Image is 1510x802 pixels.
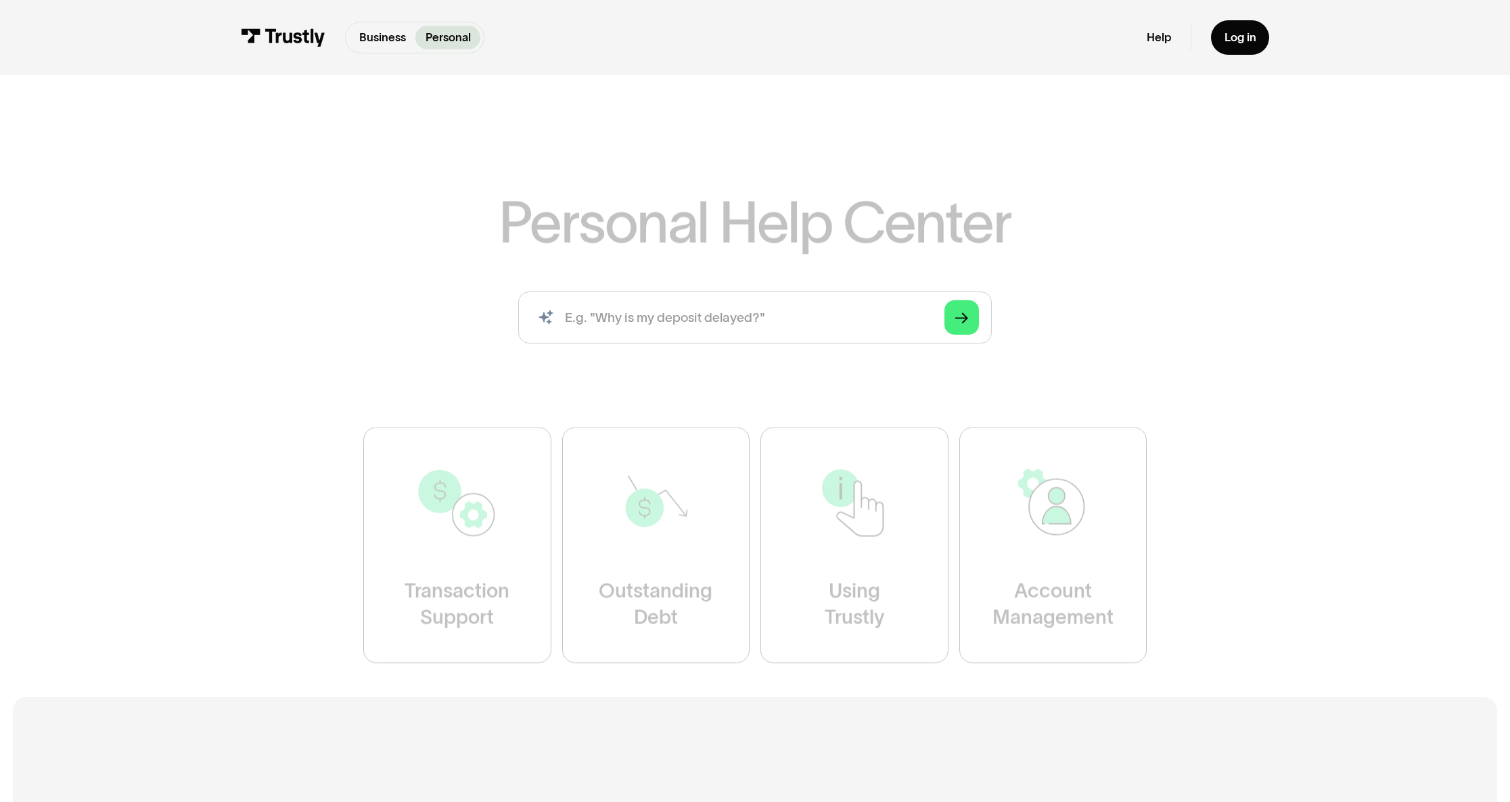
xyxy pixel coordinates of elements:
div: Using Trustly [825,577,884,630]
div: Outstanding Debt [599,577,712,630]
a: Personal [415,26,480,49]
a: Log in [1211,20,1269,55]
p: Business [359,29,406,46]
a: TransactionSupport [363,427,551,663]
a: Help [1147,30,1171,45]
a: AccountManagement [959,427,1147,663]
a: OutstandingDebt [562,427,750,663]
h1: Personal Help Center [499,193,1011,250]
a: Business [349,26,415,49]
div: Log in [1225,30,1256,45]
a: UsingTrustly [760,427,948,663]
div: Transaction Support [405,577,509,630]
img: Trustly Logo [241,28,325,47]
p: Personal [426,29,471,46]
div: Account Management [992,577,1114,630]
input: search [518,291,992,344]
